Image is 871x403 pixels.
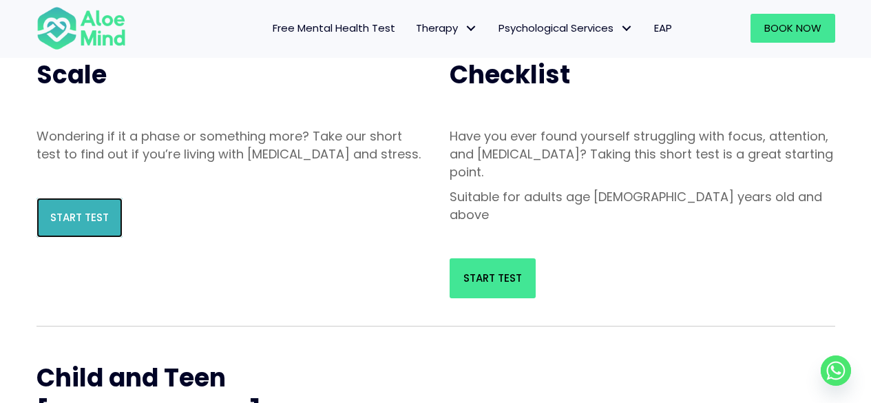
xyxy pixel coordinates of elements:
nav: Menu [144,14,682,43]
span: Therapy [416,21,478,35]
a: Whatsapp [821,355,851,386]
a: EAP [644,14,682,43]
span: Start Test [463,271,522,285]
p: Have you ever found yourself struggling with focus, attention, and [MEDICAL_DATA]? Taking this sh... [450,127,835,181]
span: Psychological Services: submenu [617,19,637,39]
a: Start Test [36,198,123,238]
a: Start Test [450,258,536,298]
img: Aloe mind Logo [36,6,126,51]
span: Free Mental Health Test [273,21,395,35]
p: Wondering if it a phase or something more? Take our short test to find out if you’re living with ... [36,127,422,163]
a: Book Now [751,14,835,43]
a: Free Mental Health Test [262,14,406,43]
span: Psychological Services [499,21,633,35]
span: Therapy: submenu [461,19,481,39]
a: Psychological ServicesPsychological Services: submenu [488,14,644,43]
span: Start Test [50,210,109,225]
span: EAP [654,21,672,35]
p: Suitable for adults age [DEMOGRAPHIC_DATA] years old and above [450,188,835,224]
a: TherapyTherapy: submenu [406,14,488,43]
span: Book Now [764,21,821,35]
